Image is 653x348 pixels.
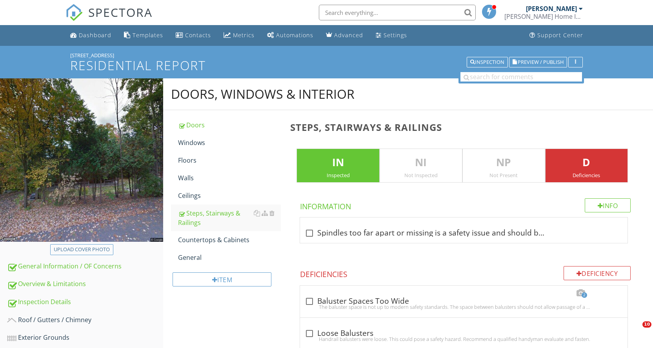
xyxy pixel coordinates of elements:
div: Inspected [297,172,379,178]
div: Advanced [334,31,363,39]
div: Zielinski Home Inspections LLC [504,13,583,20]
div: Dashboard [79,31,111,39]
a: Advanced [323,28,366,43]
div: Item [173,272,271,286]
img: The Best Home Inspection Software - Spectora [65,4,83,21]
span: 10 [642,321,651,328]
a: Support Center [526,28,586,43]
h1: Residential Report [70,58,582,72]
div: Exterior Grounds [7,333,163,343]
input: Search everything... [319,5,476,20]
div: Inspection [470,60,504,65]
div: The baluster space is not up to modern safety standards. The space between balusters should not a... [305,304,623,310]
div: Doors, Windows & Interior [171,86,355,102]
a: Metrics [220,28,258,43]
div: Roof / Gutters / Chimney [7,315,163,325]
div: Handrail balusters were loose. This could pose a safety hazard. Recommend a qualified handyman ev... [305,336,623,342]
p: NI [380,155,462,170]
span: Preview / Publish [518,60,564,65]
div: Ceilings [178,191,281,200]
div: Steps, Stairways & Railings [178,208,281,227]
a: Automations (Basic) [264,28,316,43]
div: Deficiencies [546,172,628,178]
a: SPECTORA [65,11,153,27]
div: [PERSON_NAME] [526,5,577,13]
a: Preview / Publish [509,58,567,65]
div: Metrics [233,31,255,39]
p: NP [463,155,545,170]
p: D [546,155,628,170]
h3: Steps, Stairways & Railings [290,122,640,132]
span: SPECTORA [88,4,153,20]
a: Dashboard [67,28,115,43]
button: Inspection [467,57,508,68]
div: Contacts [185,31,211,39]
button: Upload cover photo [50,244,113,255]
a: Templates [121,28,166,43]
iframe: Intercom live chat [626,321,645,340]
div: Upload cover photo [54,246,110,254]
div: Countertops & Cabinets [178,235,281,245]
div: Overview & Limitations [7,279,163,289]
div: Info [585,198,631,212]
div: Inspection Details [7,297,163,307]
a: Inspection [467,58,508,65]
div: General [178,253,281,262]
div: Windows [178,138,281,147]
div: Deficiency [564,266,631,280]
p: IN [297,155,379,170]
a: Contacts [173,28,214,43]
div: Walls [178,173,281,183]
div: Settings [384,31,407,39]
div: Doors [178,120,281,130]
div: Floors [178,156,281,165]
h4: Information [300,198,631,212]
div: Automations [276,31,313,39]
div: General Information / OF Concerns [7,261,163,272]
div: Templates [133,31,163,39]
div: Not Present [463,172,545,178]
input: search for comments [460,72,582,82]
a: Settings [373,28,410,43]
h4: Deficiencies [300,266,631,279]
span: 2 [582,292,587,298]
div: [STREET_ADDRESS] [70,52,582,58]
div: Not Inspected [380,172,462,178]
div: Support Center [537,31,583,39]
button: Preview / Publish [509,57,567,68]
